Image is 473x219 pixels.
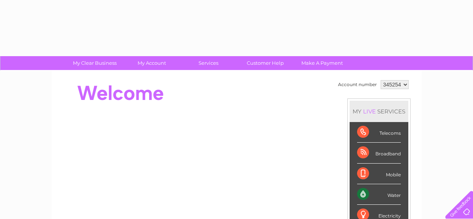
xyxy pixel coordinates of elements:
[178,56,239,70] a: Services
[362,108,377,115] div: LIVE
[357,184,401,205] div: Water
[357,122,401,143] div: Telecoms
[64,56,126,70] a: My Clear Business
[357,164,401,184] div: Mobile
[350,101,408,122] div: MY SERVICES
[121,56,182,70] a: My Account
[291,56,353,70] a: Make A Payment
[357,143,401,163] div: Broadband
[336,78,379,91] td: Account number
[234,56,296,70] a: Customer Help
